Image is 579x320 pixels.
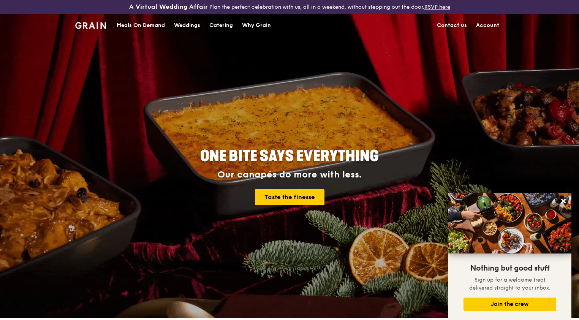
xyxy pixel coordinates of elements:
div: Catering [209,14,233,37]
div: Why Grain [242,14,271,37]
a: Taste the finesse [255,189,324,205]
img: Grain [75,22,106,29]
div: Our canapés do more with less. [153,170,426,180]
h3: A Virtual Wedding Affair [129,3,208,11]
button: Close [557,195,570,207]
div: Plan the perfect celebration with us, all in a weekend, without stepping out the door. [96,3,482,11]
span: ONE BITE SAYS EVERYTHING [200,147,379,165]
a: Weddings [169,14,205,37]
a: GrainGrain [75,13,106,36]
a: Catering [205,14,237,37]
a: Account [471,14,504,37]
img: DSC07876-Edit02-Large.jpeg [448,193,571,253]
a: Contact us [432,14,471,37]
a: Why Grain [237,14,275,37]
span: Sign up for a welcome treat delivered straight to your inbox. [469,277,551,291]
span: Nothing but good stuff [470,264,549,273]
a: RSVP here [424,4,450,10]
div: Weddings [174,14,200,37]
button: Join the crew [464,298,556,311]
div: Meals On Demand [117,14,165,37]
